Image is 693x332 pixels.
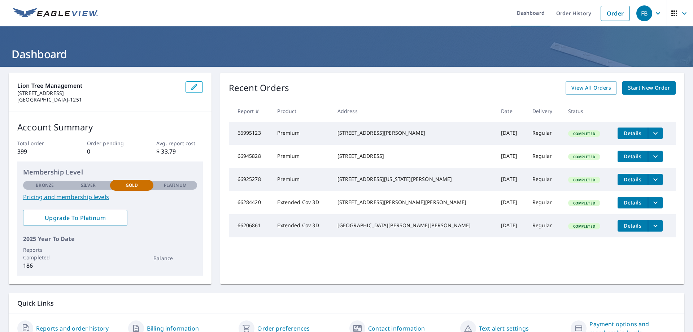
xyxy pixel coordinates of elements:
[164,182,187,189] p: Platinum
[337,176,489,183] div: [STREET_ADDRESS][US_STATE][PERSON_NAME]
[495,214,527,237] td: [DATE]
[622,130,644,137] span: Details
[495,122,527,145] td: [DATE]
[229,145,272,168] td: 66945828
[229,214,272,237] td: 66206861
[271,145,331,168] td: Premium
[271,214,331,237] td: Extended Cov 3D
[229,81,289,95] p: Recent Orders
[23,261,66,270] p: 186
[622,222,644,229] span: Details
[495,168,527,191] td: [DATE]
[271,122,331,145] td: Premium
[648,174,663,185] button: filesDropdownBtn-66925278
[17,90,180,96] p: [STREET_ADDRESS]
[618,151,648,162] button: detailsBtn-66945828
[13,8,98,19] img: EV Logo
[23,193,197,201] a: Pricing and membership levels
[17,121,203,134] p: Account Summary
[648,197,663,208] button: filesDropdownBtn-66284420
[23,210,127,226] a: Upgrade To Platinum
[569,154,600,159] span: Completed
[628,83,670,92] span: Start New Order
[648,220,663,232] button: filesDropdownBtn-66206861
[569,201,600,206] span: Completed
[527,145,562,168] td: Regular
[337,152,489,160] div: [STREET_ADDRESS]
[618,128,648,139] button: detailsBtn-66995123
[23,167,197,177] p: Membership Level
[29,214,122,222] span: Upgrade To Platinum
[571,83,611,92] span: View All Orders
[527,122,562,145] td: Regular
[81,182,96,189] p: Silver
[569,224,600,229] span: Completed
[156,147,202,156] p: $ 33.79
[271,191,331,214] td: Extended Cov 3D
[17,139,64,147] p: Total order
[17,96,180,103] p: [GEOGRAPHIC_DATA]-1251
[636,5,652,21] div: FB
[566,81,617,95] a: View All Orders
[618,174,648,185] button: detailsBtn-66925278
[23,234,197,243] p: 2025 Year To Date
[527,191,562,214] td: Regular
[337,222,489,229] div: [GEOGRAPHIC_DATA][PERSON_NAME][PERSON_NAME]
[495,191,527,214] td: [DATE]
[337,199,489,206] div: [STREET_ADDRESS][PERSON_NAME][PERSON_NAME]
[229,168,272,191] td: 66925278
[229,122,272,145] td: 66995123
[618,220,648,232] button: detailsBtn-66206861
[622,81,676,95] a: Start New Order
[527,214,562,237] td: Regular
[648,151,663,162] button: filesDropdownBtn-66945828
[9,47,684,61] h1: Dashboard
[17,81,180,90] p: Lion tree management
[648,128,663,139] button: filesDropdownBtn-66995123
[17,147,64,156] p: 399
[23,246,66,261] p: Reports Completed
[153,254,197,262] p: Balance
[569,177,600,182] span: Completed
[17,299,676,308] p: Quick Links
[495,100,527,122] th: Date
[569,131,600,136] span: Completed
[527,168,562,191] td: Regular
[332,100,495,122] th: Address
[618,197,648,208] button: detailsBtn-66284420
[337,129,489,137] div: [STREET_ADDRESS][PERSON_NAME]
[156,139,202,147] p: Avg. report cost
[622,199,644,206] span: Details
[622,153,644,160] span: Details
[601,6,630,21] a: Order
[229,191,272,214] td: 66284420
[126,182,138,189] p: Gold
[271,100,331,122] th: Product
[271,168,331,191] td: Premium
[622,176,644,183] span: Details
[87,139,133,147] p: Order pending
[87,147,133,156] p: 0
[229,100,272,122] th: Report #
[495,145,527,168] td: [DATE]
[527,100,562,122] th: Delivery
[36,182,54,189] p: Bronze
[562,100,612,122] th: Status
